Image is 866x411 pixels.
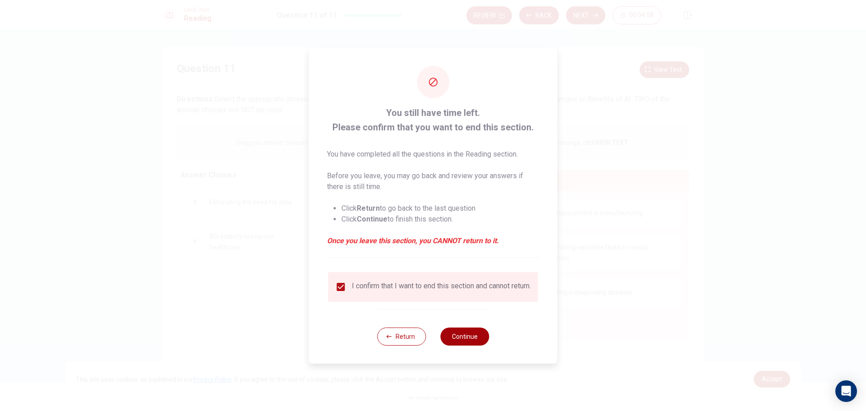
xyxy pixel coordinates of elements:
[341,203,539,214] li: Click to go back to the last question
[327,171,539,192] p: Before you leave, you may go back and review your answers if there is still time.
[352,282,531,292] div: I confirm that I want to end this section and cannot return.
[357,215,387,223] strong: Continue
[357,204,380,212] strong: Return
[327,149,539,160] p: You have completed all the questions in the Reading section.
[327,106,539,134] span: You still have time left. Please confirm that you want to end this section.
[341,214,539,225] li: Click to finish this section.
[327,236,539,246] em: Once you leave this section, you CANNOT return to it.
[440,328,489,346] button: Continue
[835,380,857,402] div: Open Intercom Messenger
[377,328,426,346] button: Return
